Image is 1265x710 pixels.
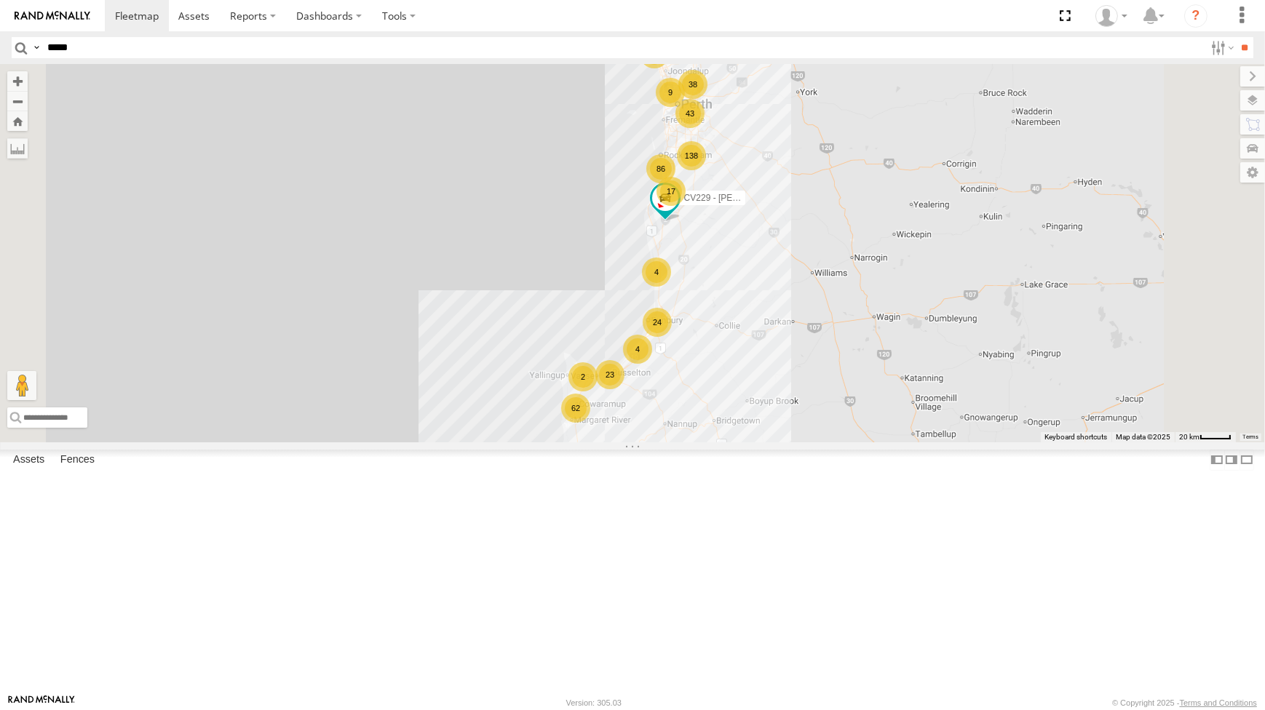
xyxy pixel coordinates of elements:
[31,37,42,58] label: Search Query
[677,141,706,170] div: 138
[1175,432,1236,442] button: Map Scale: 20 km per 40 pixels
[1180,698,1257,707] a: Terms and Conditions
[6,450,52,471] label: Assets
[1210,450,1224,471] label: Dock Summary Table to the Left
[1240,450,1254,471] label: Hide Summary Table
[7,111,28,131] button: Zoom Home
[1179,433,1199,441] span: 20 km
[656,78,685,107] div: 9
[1090,5,1133,27] div: Jaydon Walker
[566,698,622,707] div: Version: 305.03
[7,138,28,159] label: Measure
[561,394,590,423] div: 62
[643,308,672,337] div: 24
[623,335,652,364] div: 4
[1112,698,1257,707] div: © Copyright 2025 -
[7,371,36,400] button: Drag Pegman onto the map to open Street View
[1240,162,1265,183] label: Map Settings
[678,70,707,99] div: 38
[1116,433,1170,441] span: Map data ©2025
[7,71,28,91] button: Zoom in
[642,258,671,287] div: 4
[53,450,102,471] label: Fences
[568,362,598,391] div: 2
[646,154,675,183] div: 86
[15,11,90,21] img: rand-logo.svg
[657,177,686,206] div: 17
[640,39,669,68] div: 53
[1205,37,1237,58] label: Search Filter Options
[1243,434,1258,439] a: Terms
[675,99,705,128] div: 43
[595,360,624,389] div: 23
[7,91,28,111] button: Zoom out
[1044,432,1107,442] button: Keyboard shortcuts
[1184,4,1207,28] i: ?
[684,193,790,203] span: CV229 - [PERSON_NAME]
[8,695,75,710] a: Visit our Website
[1224,450,1239,471] label: Dock Summary Table to the Right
